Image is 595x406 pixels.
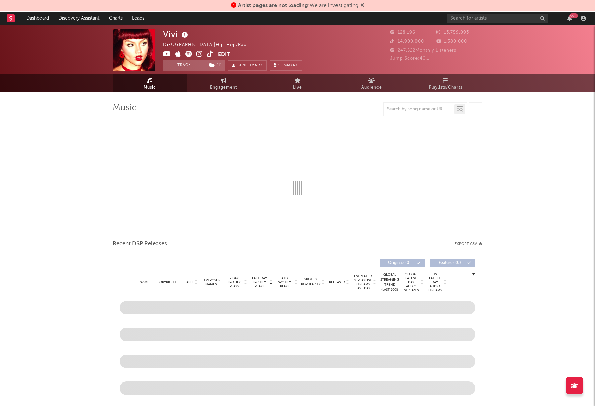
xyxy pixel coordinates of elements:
div: Vivi [163,29,190,40]
button: Track [163,60,205,71]
div: [GEOGRAPHIC_DATA] | Hip-Hop/Rap [163,41,254,49]
span: Music [144,84,156,92]
button: 99+ [567,16,572,21]
span: Copyright [157,280,176,284]
span: US Latest Day Audio Streams [427,272,443,292]
div: Global Streaming Trend (Last 60D) [380,272,400,292]
span: Summary [278,64,298,67]
span: Composer Names [202,278,220,286]
input: Search for artists [447,14,548,23]
span: Benchmark [237,62,263,70]
span: Engagement [210,84,237,92]
span: Features ( 0 ) [434,261,465,265]
a: Dashboard [22,12,54,25]
span: Playlists/Charts [429,84,462,92]
span: 13,759,093 [436,30,469,35]
span: Live [293,84,302,92]
a: Engagement [187,74,261,92]
span: Recent DSP Releases [113,240,167,248]
button: Summary [270,60,302,71]
span: 128,196 [390,30,415,35]
a: Leads [127,12,149,25]
span: Released [329,280,345,284]
span: : We are investigating [238,3,358,8]
span: Label [185,280,194,284]
a: Charts [104,12,127,25]
a: Audience [334,74,408,92]
span: Last Day Spotify Plays [250,276,268,288]
a: Live [261,74,334,92]
span: Jump Score: 40.1 [390,56,429,61]
button: Export CSV [454,242,482,246]
span: Spotify Popularity [301,277,321,287]
button: Edit [218,51,230,59]
span: 14,900,000 [390,39,424,44]
span: Originals ( 0 ) [384,261,415,265]
button: Originals(0) [380,259,425,267]
span: Estimated % Playlist Streams Last Day [354,274,372,290]
button: Features(0) [430,259,475,267]
span: Artist pages are not loading [238,3,308,8]
a: Discovery Assistant [54,12,104,25]
span: 247,522 Monthly Listeners [390,48,457,53]
span: 7 Day Spotify Plays [225,276,243,288]
div: 99 + [569,13,578,18]
a: Music [113,74,187,92]
span: Global Latest Day Audio Streams [403,272,419,292]
a: Benchmark [228,60,267,71]
span: ( 1 ) [205,60,225,71]
span: Dismiss [360,3,364,8]
span: Audience [361,84,382,92]
a: Playlists/Charts [408,74,482,92]
input: Search by song name or URL [384,107,454,112]
button: (1) [205,60,225,71]
div: Name [133,280,156,285]
span: 1,380,000 [436,39,467,44]
span: ATD Spotify Plays [276,276,293,288]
